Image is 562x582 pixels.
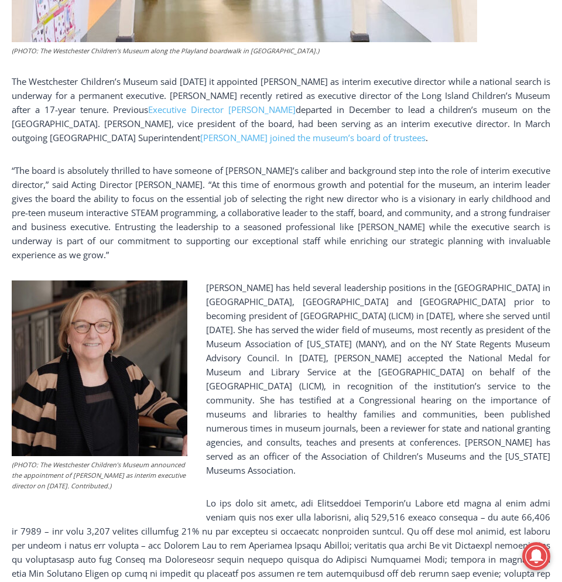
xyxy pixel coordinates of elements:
p: [PERSON_NAME] has held several leadership positions in the [GEOGRAPHIC_DATA] in [GEOGRAPHIC_DATA]... [12,280,550,477]
p: “The board is absolutely thrilled to have someone of [PERSON_NAME]’s caliber and background step ... [12,163,550,262]
figcaption: (PHOTO: The Westchester Children’s Museum along the Playland boardwalk in [GEOGRAPHIC_DATA].) [12,46,477,56]
img: (PHOTO: The Westchester Children’s Museum announced the appointment of Suzanne LeBlanc as interim... [12,280,187,456]
p: The Westchester Children’s Museum said [DATE] it appointed [PERSON_NAME] as interim executive dir... [12,74,550,145]
a: [PERSON_NAME] joined the museum’s board of trustees [200,132,426,143]
figcaption: (PHOTO: The Westchester Children’s Museum announced the appointment of [PERSON_NAME] as interim e... [12,460,187,491]
a: Executive Director [PERSON_NAME] [148,104,296,115]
